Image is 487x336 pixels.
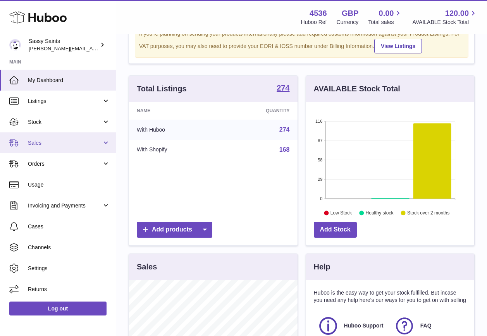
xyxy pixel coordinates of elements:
p: Huboo is the easy way to get your stock fulfilled. But incase you need any help here's our ways f... [314,289,467,304]
text: 87 [318,138,322,143]
span: Listings [28,98,102,105]
a: 274 [277,84,289,93]
img: ramey@sassysaints.com [9,39,21,51]
div: If you're planning on sending your products internationally please add required customs informati... [139,30,464,53]
span: Channels [28,244,110,251]
span: FAQ [420,322,432,329]
text: 116 [315,119,322,123]
strong: 4536 [310,8,327,19]
text: 58 [318,158,322,162]
a: 274 [279,126,290,133]
td: With Shopify [129,140,220,160]
th: Quantity [220,102,297,120]
a: Log out [9,302,107,315]
h3: Help [314,262,330,272]
span: My Dashboard [28,77,110,84]
span: [PERSON_NAME][EMAIL_ADDRESS][DOMAIN_NAME] [29,45,155,51]
span: 120.00 [445,8,469,19]
span: Orders [28,160,102,168]
a: 0.00 Total sales [368,8,403,26]
span: 0.00 [379,8,394,19]
div: Sassy Saints [29,38,98,52]
span: Stock [28,118,102,126]
strong: 274 [277,84,289,92]
div: Huboo Ref [301,19,327,26]
span: Returns [28,286,110,293]
text: Stock over 2 months [407,210,449,216]
th: Name [129,102,220,120]
span: Total sales [368,19,403,26]
text: Low Stock [330,210,352,216]
a: 168 [279,146,290,153]
strong: GBP [342,8,358,19]
h3: Sales [137,262,157,272]
a: View Listings [374,39,422,53]
span: Usage [28,181,110,189]
span: Sales [28,139,102,147]
span: AVAILABLE Stock Total [412,19,478,26]
td: With Huboo [129,120,220,140]
a: Add Stock [314,222,357,238]
span: Cases [28,223,110,230]
text: Healthy stock [365,210,394,216]
h3: Total Listings [137,84,187,94]
text: 0 [320,196,322,201]
a: 120.00 AVAILABLE Stock Total [412,8,478,26]
span: Invoicing and Payments [28,202,102,209]
h3: AVAILABLE Stock Total [314,84,400,94]
span: Settings [28,265,110,272]
text: 29 [318,177,322,182]
a: Add products [137,222,212,238]
span: Huboo Support [344,322,384,329]
div: Currency [337,19,359,26]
